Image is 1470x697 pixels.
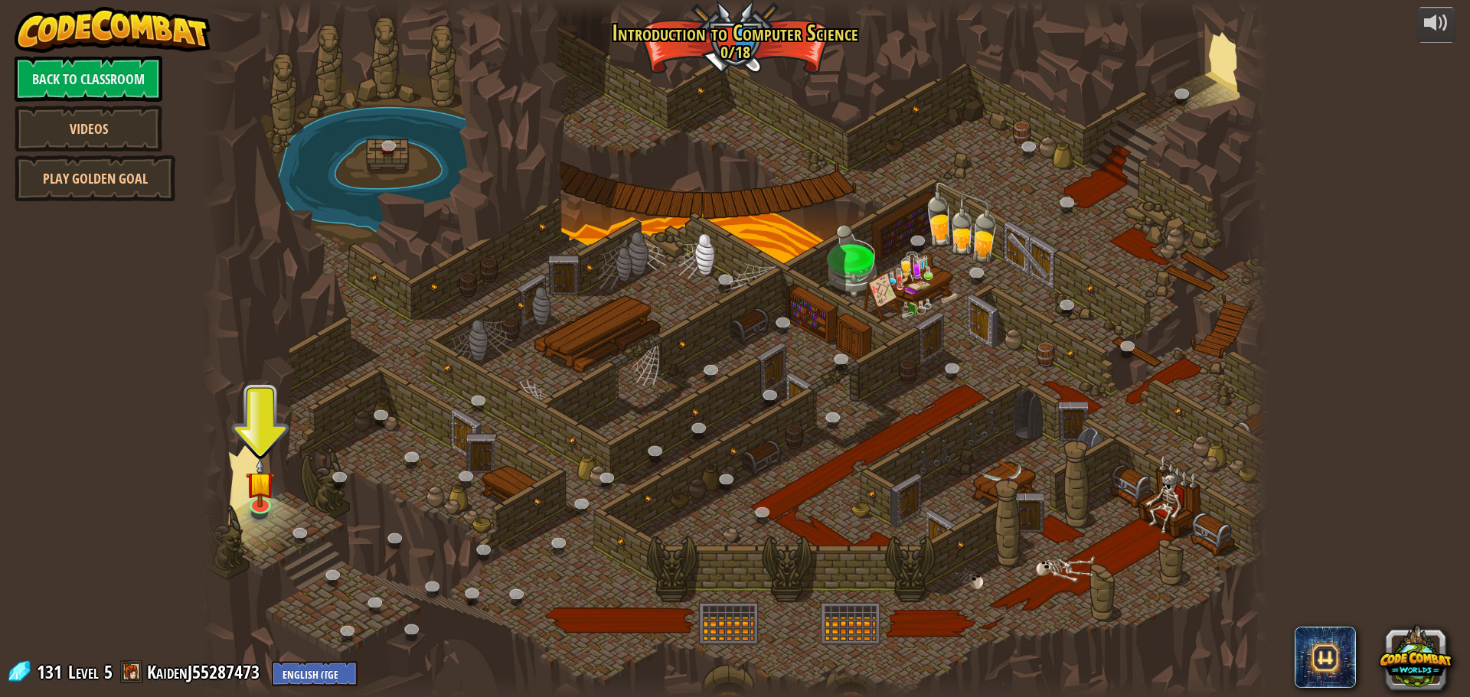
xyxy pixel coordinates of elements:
[15,106,162,151] a: Videos
[68,660,99,685] span: Level
[37,660,67,684] span: 131
[15,56,162,102] a: Back to Classroom
[246,458,274,506] img: level-banner-started.png
[104,660,113,684] span: 5
[147,660,264,684] a: KaidenJ55287473
[1417,7,1455,43] button: Adjust volume
[15,155,175,201] a: Play Golden Goal
[15,7,211,53] img: CodeCombat - Learn how to code by playing a game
